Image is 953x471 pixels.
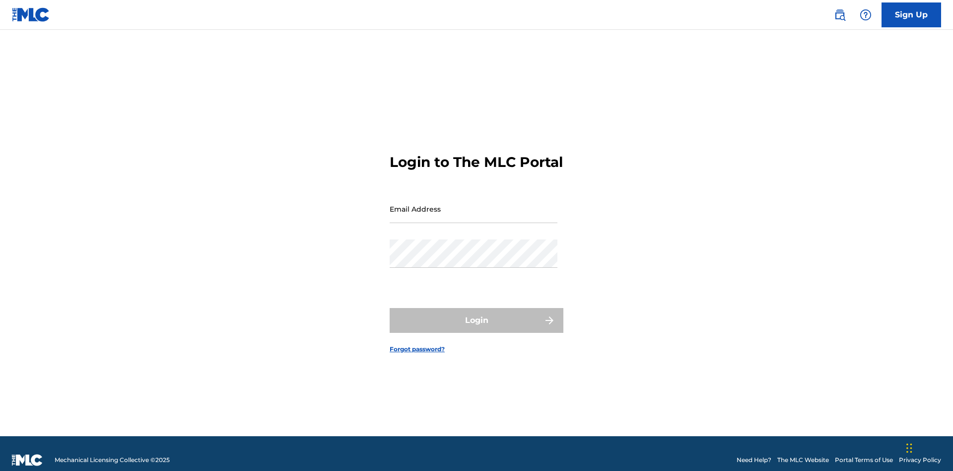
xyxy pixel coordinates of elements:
img: help [860,9,872,21]
div: Help [856,5,876,25]
img: MLC Logo [12,7,50,22]
div: Drag [906,433,912,463]
a: Privacy Policy [899,456,941,465]
h3: Login to The MLC Portal [390,154,563,171]
span: Mechanical Licensing Collective © 2025 [55,456,170,465]
img: logo [12,454,43,466]
a: Portal Terms of Use [835,456,893,465]
img: search [834,9,846,21]
a: Sign Up [882,2,941,27]
a: Public Search [830,5,850,25]
a: The MLC Website [777,456,829,465]
a: Need Help? [737,456,771,465]
a: Forgot password? [390,345,445,354]
iframe: Chat Widget [903,423,953,471]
